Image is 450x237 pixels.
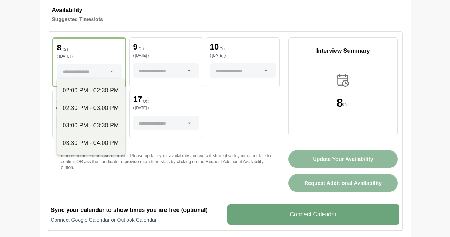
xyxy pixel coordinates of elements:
[61,153,271,170] p: If none of these times work for you. Please update your availability and we will share it with yo...
[57,55,122,58] p: ( [DATE] )
[56,95,65,103] p: 13
[289,47,398,55] p: Interview Summary
[210,54,276,58] p: ( [DATE] )
[210,43,219,51] p: 10
[288,174,398,192] button: Request Additional Availability
[336,97,343,108] p: 8
[143,100,149,103] p: Oct
[288,150,398,168] button: Update Your Availability
[227,204,399,225] v-button: Connect Calendar
[66,100,72,103] p: Oct
[220,47,226,51] p: Oct
[133,54,199,58] p: ( [DATE] )
[139,47,144,51] p: Oct
[57,44,61,52] p: 8
[133,106,199,110] p: ( [DATE] )
[51,206,223,214] h2: Sync your calendar to show times you are free (optional)
[52,15,398,24] h4: Suggested Timeslots
[335,73,351,88] img: calender
[63,48,68,52] p: Oct
[343,101,350,108] p: Oct
[133,43,138,51] p: 9
[56,106,122,110] p: ( [DATE] )
[51,216,223,224] p: Connect Google Calendar or Outlook Calendar
[133,95,142,103] p: 17
[52,5,398,15] h3: Availability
